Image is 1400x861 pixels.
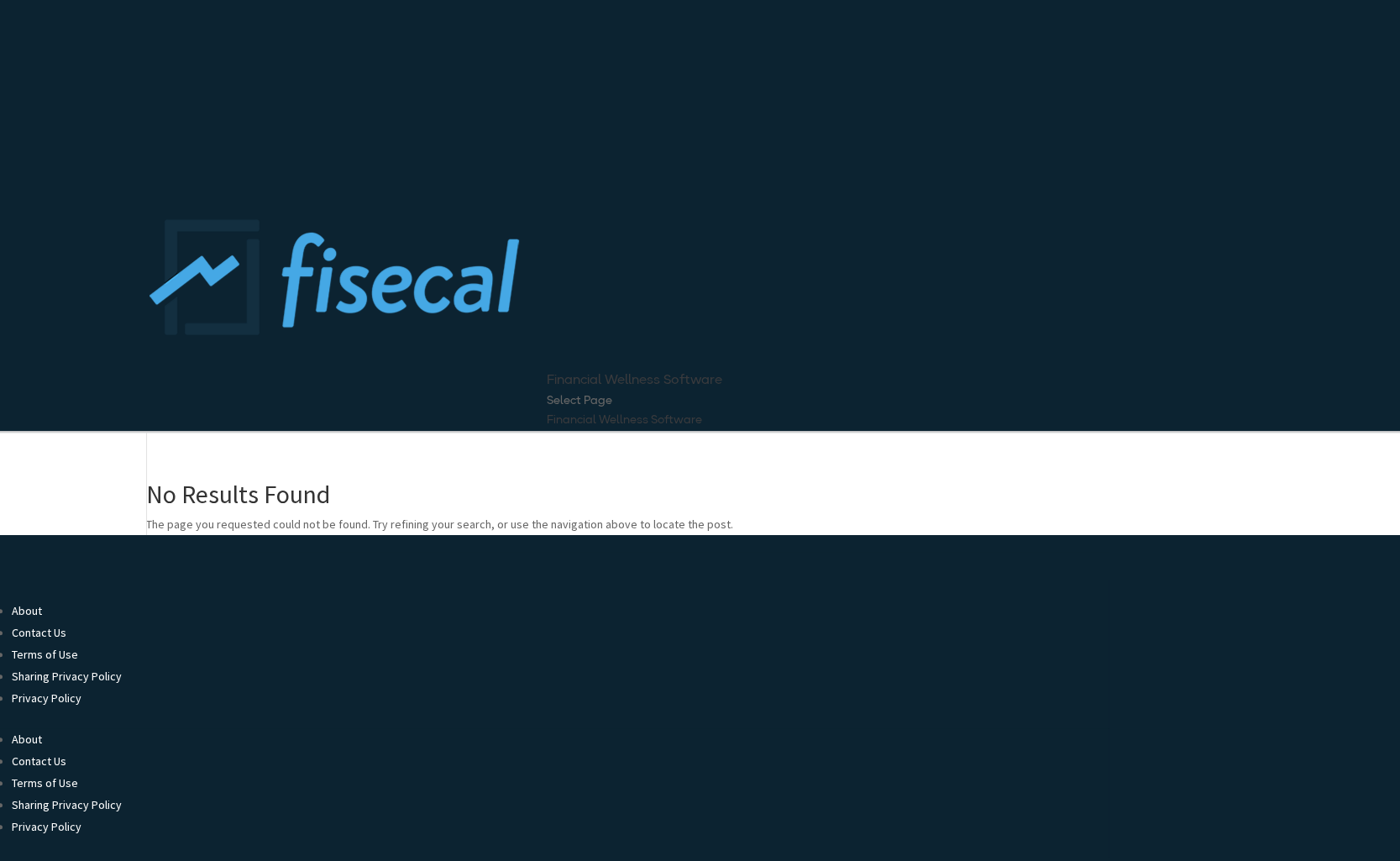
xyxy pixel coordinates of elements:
[12,797,122,812] a: Sharing Privacy Policy
[12,775,78,790] a: Terms of Use
[146,214,522,340] img: Fisecal
[12,753,66,769] a: Contact Us
[547,374,722,411] a: Financial Wellness Software
[12,647,78,662] a: Terms of Use
[146,515,1023,535] p: The page you requested could not be found. Try refining your search, or use the navigation above ...
[547,414,702,426] a: Financial Wellness Software
[146,481,1023,515] h1: No Results Found
[547,395,612,407] span: Select Page
[12,625,66,640] a: Contact Us
[12,819,81,834] a: Privacy Policy
[12,603,42,618] a: About
[12,690,81,706] a: Privacy Policy
[12,732,42,747] a: About
[12,669,122,684] a: Sharing Privacy Policy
